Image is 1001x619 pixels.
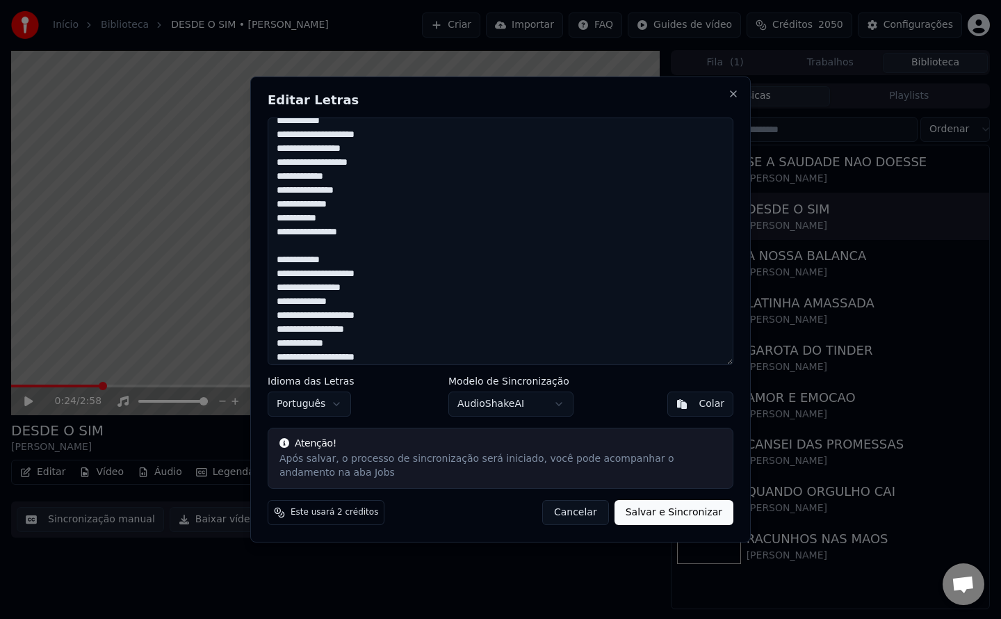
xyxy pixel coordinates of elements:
div: Colar [699,397,724,411]
button: Colar [667,392,733,417]
div: Atenção! [279,437,722,451]
label: Idioma das Letras [268,376,355,386]
label: Modelo de Sincronização [448,376,573,386]
div: Após salvar, o processo de sincronização será iniciado, você pode acompanhar o andamento na aba Jobs [279,452,722,480]
span: Este usará 2 créditos [291,507,378,518]
h2: Editar Letras [268,94,733,106]
button: Salvar e Sincronizar [615,500,733,525]
button: Cancelar [542,500,609,525]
